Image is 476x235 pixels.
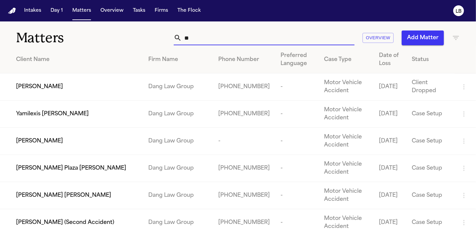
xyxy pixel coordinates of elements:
td: - [275,73,319,101]
h1: Matters [16,30,138,46]
button: Firms [152,5,171,17]
button: Tasks [130,5,148,17]
td: Client Dropped [406,73,455,101]
td: [PHONE_NUMBER] [213,182,275,209]
td: Case Setup [406,182,455,209]
span: Yamilexis [PERSON_NAME] [16,110,89,118]
td: Dang Law Group [143,155,213,182]
td: [DATE] [374,101,406,128]
button: Add Matter [402,31,444,45]
td: Motor Vehicle Accident [319,73,374,101]
td: [PHONE_NUMBER] [213,101,275,128]
td: - [275,182,319,209]
button: Intakes [21,5,44,17]
div: Date of Loss [379,52,401,68]
div: Client Name [16,56,138,64]
img: Finch Logo [8,8,16,14]
td: - [213,128,275,155]
td: Case Setup [406,128,455,155]
a: Home [8,8,16,14]
td: Motor Vehicle Accident [319,155,374,182]
td: [PHONE_NUMBER] [213,155,275,182]
button: Overview [98,5,126,17]
button: Day 1 [48,5,66,17]
span: [PERSON_NAME] [PERSON_NAME] [16,191,111,199]
button: Matters [70,5,94,17]
div: Phone Number [218,56,270,64]
td: [DATE] [374,155,406,182]
span: [PERSON_NAME] [16,137,63,145]
div: Status [412,56,449,64]
div: Case Type [324,56,368,64]
td: Dang Law Group [143,101,213,128]
td: [DATE] [374,182,406,209]
td: Dang Law Group [143,128,213,155]
button: The Flock [175,5,204,17]
td: [DATE] [374,128,406,155]
td: - [275,155,319,182]
td: Motor Vehicle Accident [319,182,374,209]
td: Motor Vehicle Accident [319,128,374,155]
td: [PHONE_NUMBER] [213,73,275,101]
td: Motor Vehicle Accident [319,101,374,128]
td: Dang Law Group [143,73,213,101]
td: Case Setup [406,101,455,128]
button: Overview [363,33,394,43]
div: Firm Name [148,56,208,64]
td: Dang Law Group [143,182,213,209]
td: - [275,128,319,155]
td: [DATE] [374,73,406,101]
div: Preferred Language [281,52,313,68]
td: Case Setup [406,155,455,182]
span: [PERSON_NAME] (Second Accident) [16,219,114,227]
span: [PERSON_NAME] Plaza [PERSON_NAME] [16,164,126,172]
td: - [275,101,319,128]
span: [PERSON_NAME] [16,83,63,91]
